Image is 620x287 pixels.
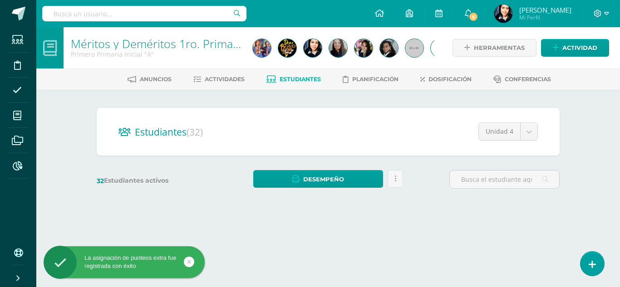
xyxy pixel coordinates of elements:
span: Herramientas [474,39,525,56]
span: Anuncios [140,76,172,83]
div: La asignación de punteos extra fue registrada con éxito [44,254,205,270]
span: Actividad [562,39,597,56]
img: 45x45 [405,39,423,57]
input: Busca un usuario... [42,6,246,21]
span: [PERSON_NAME] [519,5,571,15]
span: Planificación [352,76,399,83]
span: Desempeño [303,171,344,188]
span: 6 [468,12,478,22]
a: Estudiantes [266,72,321,87]
a: Actividad [541,39,609,57]
a: Conferencias [493,72,551,87]
img: e602cc58a41d4ad1c6372315f6095ebf.png [380,39,398,57]
span: Estudiantes [135,126,203,138]
a: Desempeño [253,170,383,188]
a: Actividades [193,72,245,87]
img: 40a78f1f58f45e25bd73882cb4db0d92.png [304,39,322,57]
img: 40a78f1f58f45e25bd73882cb4db0d92.png [494,5,512,23]
span: Estudiantes [280,76,321,83]
img: 7bd55ac0c36ce47889d24abe3c1e3425.png [253,39,271,57]
a: Dosificación [420,72,472,87]
span: Mi Perfil [519,14,571,21]
a: Unidad 4 [479,123,537,140]
img: e2c8e57434a292c0909e6a7ca48abd04.png [329,39,347,57]
input: Busca el estudiante aquí... [450,170,559,188]
a: Méritos y Deméritos 1ro. Primaria ¨A¨ [71,36,270,51]
a: Herramientas [453,39,536,57]
span: Dosificación [428,76,472,83]
a: Anuncios [128,72,172,87]
img: e848a06d305063da6e408c2e705eb510.png [278,39,296,57]
span: Unidad 4 [486,123,513,140]
label: Estudiantes activos [97,176,207,185]
span: Conferencias [505,76,551,83]
img: 47fbbcbd1c9a7716bb8cb4b126b93520.png [354,39,373,57]
h1: Méritos y Deméritos 1ro. Primaria ¨A¨ [71,37,242,50]
span: 32 [97,177,104,185]
span: (32) [187,126,203,138]
a: Planificación [343,72,399,87]
img: f73f492df6fe683cb6fad507938adc3d.png [431,39,449,57]
span: Actividades [205,76,245,83]
div: Primero Primaria Inicial 'A' [71,50,242,58]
